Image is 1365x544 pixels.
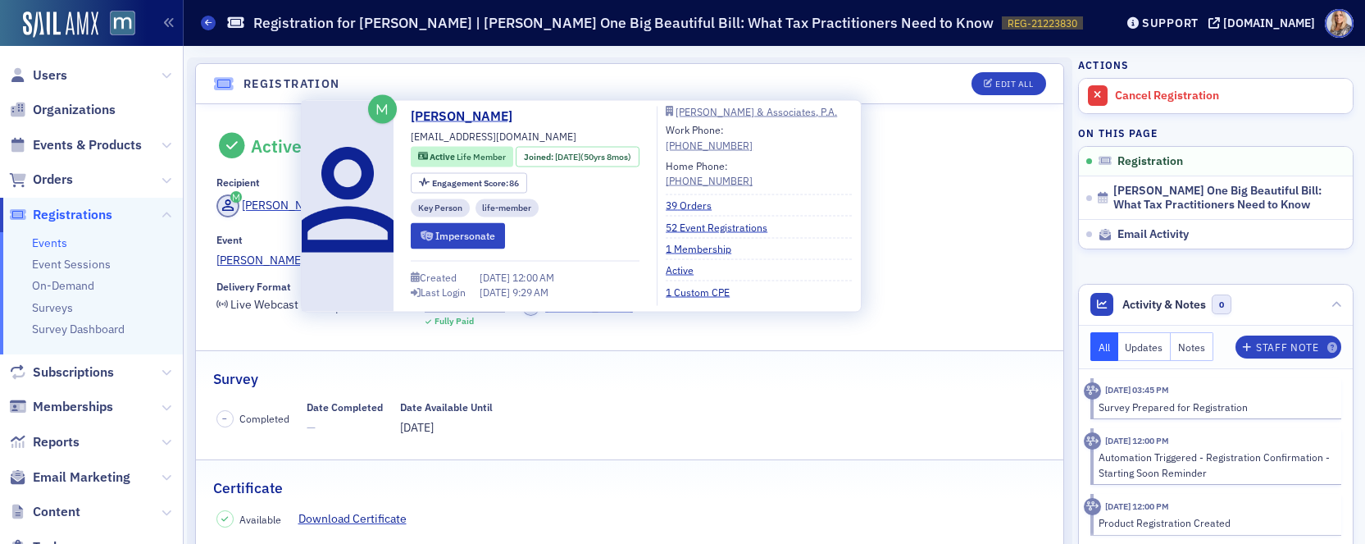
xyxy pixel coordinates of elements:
div: Cancel Registration [1115,89,1345,103]
span: [DATE] [555,150,580,162]
span: Organizations [33,101,116,119]
div: Work Phone: [666,122,753,153]
span: REG-21223830 [1008,16,1077,30]
div: Last Login [421,288,466,297]
div: [DOMAIN_NAME] [1223,16,1315,30]
span: 12:00 AM [512,271,554,284]
div: Support [1142,16,1199,30]
a: Cancel Registration [1079,79,1353,113]
a: Events & Products [9,136,142,154]
a: [PERSON_NAME] [216,194,330,217]
a: Orders [9,171,73,189]
div: Activity [1084,498,1101,515]
a: Content [9,503,80,521]
a: Email Marketing [9,469,130,487]
span: Orders [33,171,73,189]
span: Memberships [33,398,113,416]
div: Home Phone: [666,158,753,189]
span: [EMAIL_ADDRESS][DOMAIN_NAME] [411,129,576,144]
a: Organizations [9,101,116,119]
a: 52 Event Registrations [666,219,780,234]
span: 9:29 AM [512,286,548,299]
span: Profile [1325,9,1354,38]
button: Notes [1171,332,1213,361]
button: Updates [1118,332,1172,361]
span: Content [33,503,80,521]
span: Active [430,151,457,162]
a: On-Demand [32,278,94,293]
span: Events & Products [33,136,142,154]
span: [DATE] [480,286,512,299]
h4: Registration [243,75,340,93]
button: [DOMAIN_NAME] [1208,17,1321,29]
a: [PERSON_NAME] One Big Beautiful Bill: What Tax Practitioners Need to Know [216,252,1044,269]
div: Survey Prepared for Registration [1099,400,1331,414]
div: Recipient [216,176,260,189]
span: — [307,419,383,437]
div: Fully Paid [435,316,474,327]
div: Active: Active: Life Member [411,147,513,167]
div: life-member [475,199,539,217]
div: 86 [432,178,520,187]
span: Activity & Notes [1122,296,1206,313]
div: [PERSON_NAME] & Associates, P.A. [676,107,837,116]
span: 0 [1212,295,1232,315]
div: Engagement Score: 86 [411,172,527,193]
span: [DATE] [400,420,434,435]
a: Events [32,235,67,250]
a: Survey Dashboard [32,322,125,336]
div: Event [216,234,243,246]
span: Reports [33,433,80,451]
a: Event Sessions [32,257,111,272]
a: View Homepage [98,11,135,39]
span: Registration [1117,154,1183,169]
a: [PHONE_NUMBER] [666,173,753,188]
h2: Survey [213,368,258,390]
div: Key Person [411,199,470,217]
div: Date Available Until [400,401,493,414]
h4: On this page [1078,126,1354,140]
div: Live Webcast [230,300,298,309]
button: All [1090,332,1118,361]
span: Available [239,512,281,527]
span: [PERSON_NAME] One Big Beautiful Bill: What Tax Practitioners Need to Know [1113,184,1331,213]
div: [PHONE_NUMBER] [666,137,753,152]
img: SailAMX [23,11,98,38]
a: Surveys [32,300,73,315]
span: Email Activity [1117,227,1189,242]
div: Activity [1084,382,1101,400]
span: Subscriptions [33,363,114,382]
time: 7/28/2025 12:00 PM [1105,435,1169,446]
a: Download Certificate [298,510,419,528]
span: Registrations [33,206,112,224]
div: Delivery Format [216,281,291,293]
span: [DATE] [480,271,512,284]
div: Joined: 1974-12-06 00:00:00 [516,147,639,167]
div: Staff Note [1256,343,1318,352]
span: Engagement Score : [432,176,510,188]
a: Reports [9,433,80,451]
span: Users [33,66,67,85]
button: Staff Note [1235,336,1341,359]
div: Product Registration Created [1099,515,1331,530]
h4: Actions [1078,57,1129,72]
div: Edit All [995,80,1033,89]
a: Registrations [9,206,112,224]
div: [PERSON_NAME] [242,197,330,214]
span: Email Marketing [33,469,130,487]
div: Automation Triggered - Registration Confirmation - Starting Soon Reminder [1099,450,1331,480]
h1: Registration for [PERSON_NAME] | [PERSON_NAME] One Big Beautiful Bill: What Tax Practitioners Nee... [253,13,994,33]
a: Subscriptions [9,363,114,382]
a: 39 Orders [666,198,724,213]
div: (50yrs 8mos) [555,150,631,163]
button: Impersonate [411,223,505,249]
span: – [222,413,227,424]
time: 7/28/2025 03:45 PM [1105,384,1169,395]
h2: Certificate [213,478,283,499]
a: 1 Membership [666,241,744,256]
a: Active [666,263,706,277]
a: [PERSON_NAME] [411,107,525,126]
span: Completed [239,411,289,426]
img: SailAMX [110,11,135,36]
